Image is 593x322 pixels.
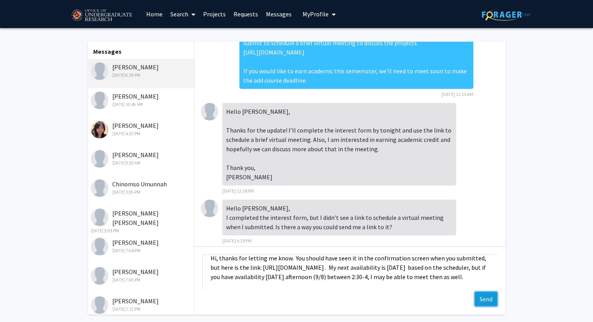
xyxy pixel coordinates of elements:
[91,130,193,137] div: [DATE] 4:32 PM
[303,10,329,18] span: My Profile
[93,48,122,55] b: Messages
[91,62,193,79] div: [PERSON_NAME]
[230,0,262,28] a: Requests
[91,92,108,109] img: Isha Dawadi
[91,296,193,313] div: [PERSON_NAME]
[166,0,199,28] a: Search
[91,209,108,226] img: Yong Han Wang
[239,6,473,89] div: Hi [PERSON_NAME], thank you for reaching out again. I actually may have an opening for a differen...
[91,189,193,196] div: [DATE] 3:05 PM
[482,9,531,21] img: ForagerOne Logo
[91,276,193,283] div: [DATE] 7:00 PM
[91,227,193,234] div: [DATE] 3:03 PM
[91,209,193,234] div: [PERSON_NAME] [PERSON_NAME]
[262,0,296,28] a: Messages
[201,200,218,217] img: Ronak Patel
[91,72,193,79] div: [DATE] 6:29 PM
[91,179,108,197] img: Chinomso Umunnah
[91,150,108,168] img: Micah Savarese
[91,159,193,166] div: [DATE] 9:33 AM
[222,103,456,186] div: Hello [PERSON_NAME], Thanks for the update! I’ll complete the interest form by tonight and use th...
[91,238,108,255] img: Brandon Kim
[6,287,33,316] iframe: Chat
[475,292,497,306] button: Send
[91,179,193,196] div: Chinomso Umunnah
[91,267,193,283] div: [PERSON_NAME]
[91,267,108,285] img: Pranav Palavarapu
[222,188,254,194] span: [DATE] 12:38 PM
[91,101,193,108] div: [DATE] 10:45 AM
[202,255,497,290] textarea: Message
[91,121,108,138] img: Leavy Hu
[91,121,193,137] div: [PERSON_NAME]
[222,238,251,244] span: [DATE] 6:29 PM
[69,6,135,25] img: University of Maryland Logo
[91,62,108,80] img: Ronak Patel
[199,0,230,28] a: Projects
[91,150,193,166] div: [PERSON_NAME]
[201,103,218,120] img: Ronak Patel
[222,200,456,235] div: Hello [PERSON_NAME], I completed the interest form, but I didn’t see a link to schedule a virtual...
[91,247,193,254] div: [DATE] 7:04 PM
[441,91,473,97] span: [DATE] 11:15 AM
[91,92,193,108] div: [PERSON_NAME]
[142,0,166,28] a: Home
[91,238,193,254] div: [PERSON_NAME]
[91,306,193,313] div: [DATE] 2:12 PM
[91,296,108,314] img: Jessica Lillian Annoh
